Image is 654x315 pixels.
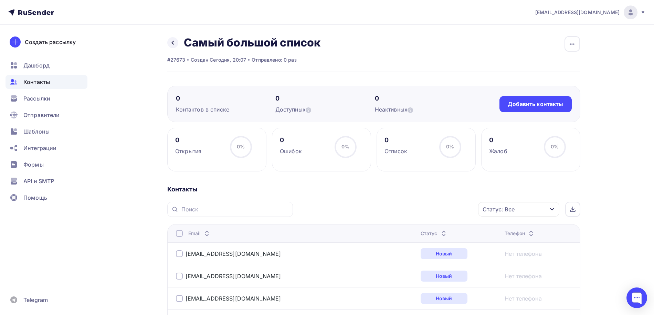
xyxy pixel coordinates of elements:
[23,160,44,169] span: Формы
[505,230,535,237] div: Телефон
[551,144,559,149] span: 0%
[184,36,321,50] h2: Самый большой список
[535,6,646,19] a: [EMAIL_ADDRESS][DOMAIN_NAME]
[186,295,281,302] a: [EMAIL_ADDRESS][DOMAIN_NAME]
[375,105,474,114] div: Неактивных
[280,147,302,155] div: Ошибок
[6,92,87,105] a: Рассылки
[23,177,54,185] span: API и SMTP
[23,193,47,202] span: Помощь
[6,158,87,171] a: Формы
[23,61,50,70] span: Дашборд
[421,271,467,282] div: Новый
[421,293,467,304] div: Новый
[505,250,542,258] a: Нет телефона
[23,78,50,86] span: Контакты
[478,202,560,217] button: Статус: Все
[489,136,507,144] div: 0
[181,206,289,213] input: Поиск
[508,100,563,108] div: Добавить контакты
[23,144,56,152] span: Интеграции
[421,248,467,259] div: Новый
[167,185,580,193] div: Контакты
[6,125,87,138] a: Шаблоны
[489,147,507,155] div: Жалоб
[280,136,302,144] div: 0
[167,56,186,63] div: #27673
[186,273,281,280] a: [EMAIL_ADDRESS][DOMAIN_NAME]
[341,144,349,149] span: 0%
[384,136,407,144] div: 0
[505,272,542,280] a: Нет телефона
[23,94,50,103] span: Рассылки
[6,75,87,89] a: Контакты
[252,56,296,63] div: Отправлено: 0 раз
[176,94,275,103] div: 0
[275,105,375,114] div: Доступных
[384,147,407,155] div: Отписок
[535,9,620,16] span: [EMAIL_ADDRESS][DOMAIN_NAME]
[375,94,474,103] div: 0
[25,38,76,46] div: Создать рассылку
[23,111,60,119] span: Отправители
[237,144,245,149] span: 0%
[421,230,448,237] div: Статус
[446,144,454,149] span: 0%
[175,147,201,155] div: Открытия
[6,59,87,72] a: Дашборд
[483,205,515,213] div: Статус: Все
[6,108,87,122] a: Отправители
[175,136,201,144] div: 0
[23,296,48,304] span: Telegram
[23,127,50,136] span: Шаблоны
[191,56,246,63] div: Создан Сегодня, 20:07
[505,294,542,303] a: Нет телефона
[176,105,275,114] div: Контактов в списке
[275,94,375,103] div: 0
[186,250,281,257] a: [EMAIL_ADDRESS][DOMAIN_NAME]
[188,230,211,237] div: Email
